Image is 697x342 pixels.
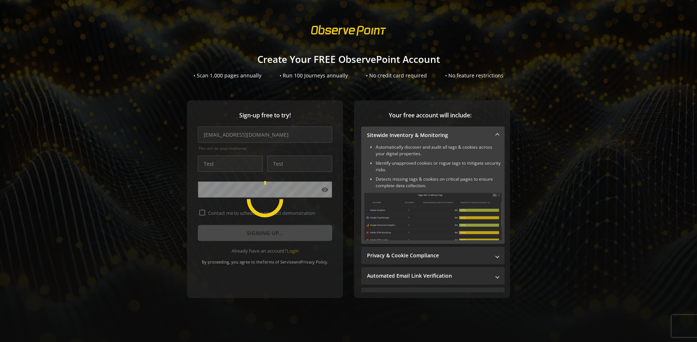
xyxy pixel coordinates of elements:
[376,144,502,157] li: Automatically discover and audit all tags & cookies across your digital properties.
[445,72,504,79] div: • No feature restrictions
[198,111,332,120] span: Sign-up free to try!
[361,126,505,144] mat-expansion-panel-header: Sitewide Inventory & Monitoring
[367,132,490,139] mat-panel-title: Sitewide Inventory & Monitoring
[361,267,505,285] mat-expansion-panel-header: Automated Email Link Verification
[361,247,505,264] mat-expansion-panel-header: Privacy & Cookie Compliance
[366,72,427,79] div: • No credit card required
[193,72,261,79] div: • Scan 1,000 pages annually
[280,72,348,79] div: • Run 100 Journeys annually
[367,252,490,259] mat-panel-title: Privacy & Cookie Compliance
[364,193,502,240] img: Sitewide Inventory & Monitoring
[361,144,505,244] div: Sitewide Inventory & Monitoring
[361,111,499,120] span: Your free account will include:
[376,160,502,173] li: Identify unapproved cookies or rogue tags to mitigate security risks.
[198,254,332,265] div: By proceeding, you agree to the and .
[301,259,327,265] a: Privacy Policy
[367,272,490,279] mat-panel-title: Automated Email Link Verification
[376,176,502,189] li: Detects missing tags & cookies on critical pages to ensure complete data collection.
[361,287,505,305] mat-expansion-panel-header: Performance Monitoring with Web Vitals
[262,259,294,265] a: Terms of Service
